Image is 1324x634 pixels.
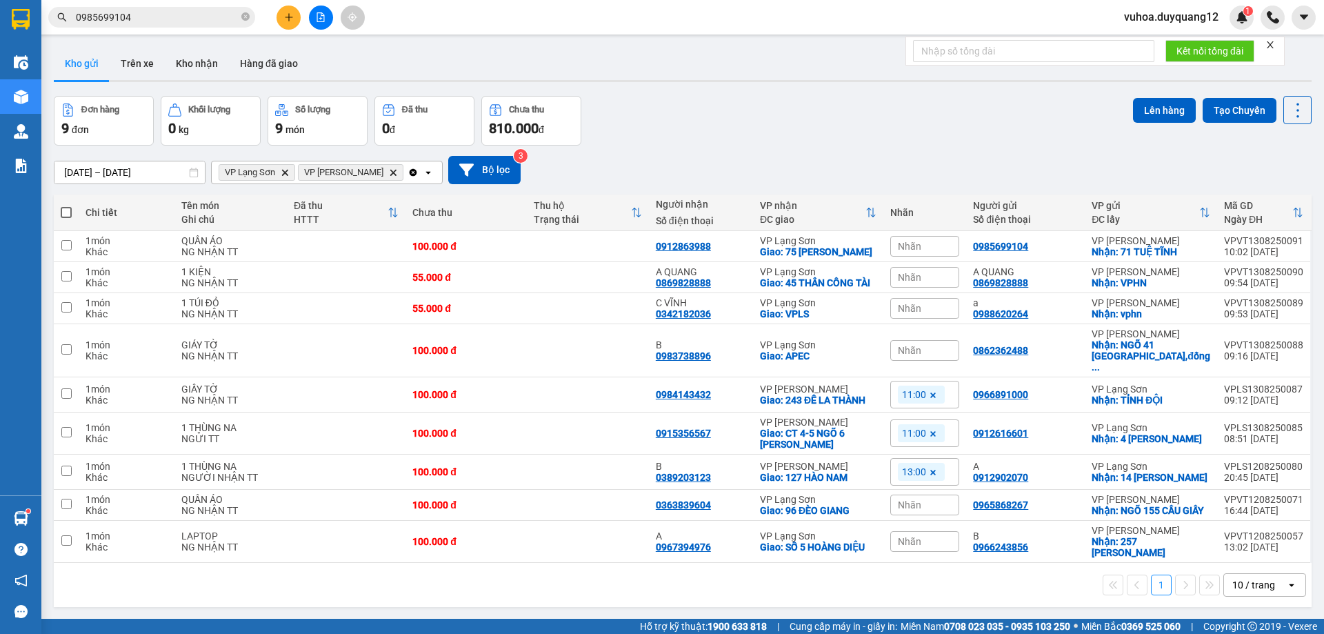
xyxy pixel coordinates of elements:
div: 100.000 đ [412,536,520,547]
div: 20:45 [DATE] [1224,472,1303,483]
strong: 1900 633 818 [708,621,767,632]
svg: open [423,167,434,178]
div: Nhận: 257 TRẦN QUỐC HOÀN [1092,536,1210,558]
div: Người nhận [656,199,746,210]
span: caret-down [1298,11,1310,23]
span: 0 [382,120,390,137]
button: Lên hàng [1133,98,1196,123]
img: phone-icon [1267,11,1279,23]
img: warehouse-icon [14,55,28,70]
div: VPVT1208250057 [1224,531,1303,542]
div: 09:12 [DATE] [1224,395,1303,406]
div: NGỬI TT [181,433,280,444]
div: NG NHẬN TT [181,246,280,257]
div: 1 THÙNG NA [181,422,280,433]
span: 11:00 [902,427,926,439]
div: NG NHẬN TT [181,505,280,516]
div: 100.000 đ [412,466,520,477]
th: Toggle SortBy [287,195,405,231]
div: Khác [86,472,167,483]
span: VP Lạng Sơn, close by backspace [219,164,295,181]
div: VP Lạng Sơn [1092,422,1210,433]
div: 0915356567 [656,428,711,439]
sup: 1 [1243,6,1253,16]
span: message [14,605,28,618]
div: Nhãn [890,207,959,218]
span: 9 [61,120,69,137]
div: Nhận: NGÕ 41 THÁI HÀ,đống đa,hà nội [1092,339,1210,373]
div: A QUANG [656,266,746,277]
input: Selected VP Lạng Sơn, VP Minh Khai. [406,166,408,179]
span: Cung cấp máy in - giấy in: [790,619,897,634]
div: 0912902070 [973,472,1028,483]
img: logo-vxr [12,9,30,30]
div: Giao: VPLS [760,308,876,319]
div: NGƯỜI NHẬN TT [181,472,280,483]
span: close-circle [241,11,250,24]
div: Nhận: 4 HOÀNG VĂN THỤ [1092,433,1210,444]
div: VP Lạng Sơn [760,266,876,277]
div: Giao: CT 4-5 NGÕ 6 DƯƠNG ĐÌNH NGHỆ [760,428,876,450]
th: Toggle SortBy [1217,195,1310,231]
div: 0363839604 [656,499,711,511]
button: 1 [1151,575,1172,595]
span: vuhoa.duyquang12 [1113,8,1230,26]
button: aim [341,6,365,30]
img: warehouse-icon [14,511,28,526]
div: 0342182036 [656,308,711,319]
sup: 1 [26,509,30,513]
div: 1 THÙNG NA [181,461,280,472]
div: VPVT1208250071 [1224,494,1303,505]
button: Kho gửi [54,47,110,80]
div: VPLS1208250080 [1224,461,1303,472]
div: 08:51 [DATE] [1224,433,1303,444]
div: Khác [86,246,167,257]
button: file-add [309,6,333,30]
div: ĐC lấy [1092,214,1199,225]
div: Nhận: vphn [1092,308,1210,319]
div: 55.000 đ [412,303,520,314]
img: solution-icon [14,159,28,173]
span: copyright [1247,622,1257,631]
span: plus [284,12,294,22]
div: Chưa thu [509,105,544,115]
div: NG NHẬN TT [181,542,280,553]
div: Khác [86,505,167,516]
button: Bộ lọc [448,156,521,184]
span: kg [179,124,189,135]
span: search [57,12,67,22]
div: 0985699104 [973,241,1028,252]
span: | [1191,619,1193,634]
button: Hàng đã giao [229,47,309,80]
div: NG NHẬN TT [181,277,280,288]
div: VP [PERSON_NAME] [1092,297,1210,308]
div: QUẦN ÁO [181,494,280,505]
button: plus [277,6,301,30]
div: Giao: 127 HÀO NAM [760,472,876,483]
svg: Delete [281,168,289,177]
div: 1 món [86,531,167,542]
div: VP nhận [760,200,865,211]
span: 810.000 [489,120,539,137]
div: VP [PERSON_NAME] [1092,328,1210,339]
div: 100.000 đ [412,389,520,400]
div: 0966243856 [973,542,1028,553]
div: 0912863988 [656,241,711,252]
div: 100.000 đ [412,499,520,511]
div: 1 món [86,235,167,246]
div: VP [PERSON_NAME] [760,417,876,428]
th: Toggle SortBy [527,195,648,231]
div: 1 món [86,384,167,395]
div: 0966891000 [973,389,1028,400]
div: 13:02 [DATE] [1224,542,1303,553]
div: Giao: APEC [760,350,876,361]
div: VPLS1308250087 [1224,384,1303,395]
div: NG NHẬN TT [181,350,280,361]
th: Toggle SortBy [753,195,883,231]
span: close [1265,40,1275,50]
span: đ [539,124,544,135]
div: Khác [86,433,167,444]
input: Select a date range. [54,161,205,184]
div: VP gửi [1092,200,1199,211]
button: Tạo Chuyến [1203,98,1276,123]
